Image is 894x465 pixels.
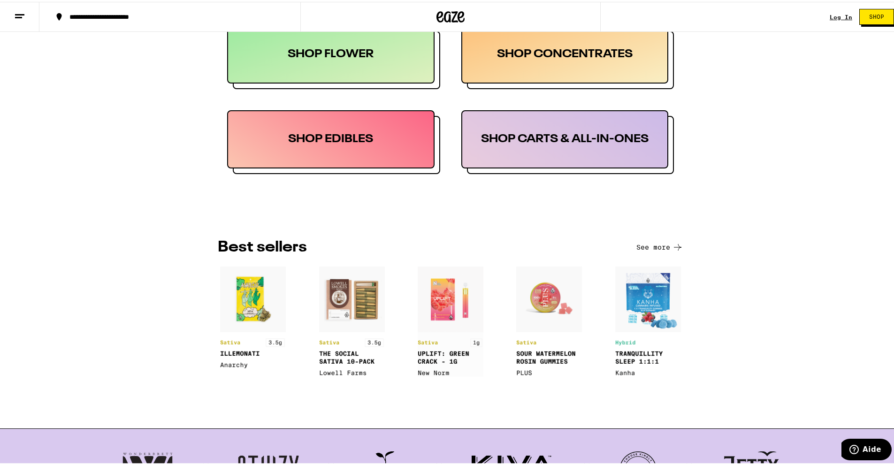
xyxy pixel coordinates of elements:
[461,108,669,167] div: SHOP CARTS & ALL-IN-ONES
[461,23,674,87] button: SHOP CONCENTRATES
[461,23,669,82] div: SHOP CONCENTRATES
[869,12,884,18] span: Shop
[227,23,435,82] div: SHOP FLOWER
[227,108,440,172] button: SHOP EDIBLES
[830,12,852,18] a: Log In
[636,240,683,251] button: See more
[516,265,582,375] img: product4
[841,437,892,460] iframe: Ouvre un widget dans lequel vous pouvez trouver plus d’informations
[218,238,307,253] h3: BEST SELLERS
[319,265,385,375] img: product2
[227,23,440,87] button: SHOP FLOWER
[227,108,435,167] div: SHOP EDIBLES
[859,7,894,23] button: Shop
[615,265,681,375] img: product5
[220,265,286,367] img: product1
[418,265,483,375] img: product3
[461,108,674,172] button: SHOP CARTS & ALL-IN-ONES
